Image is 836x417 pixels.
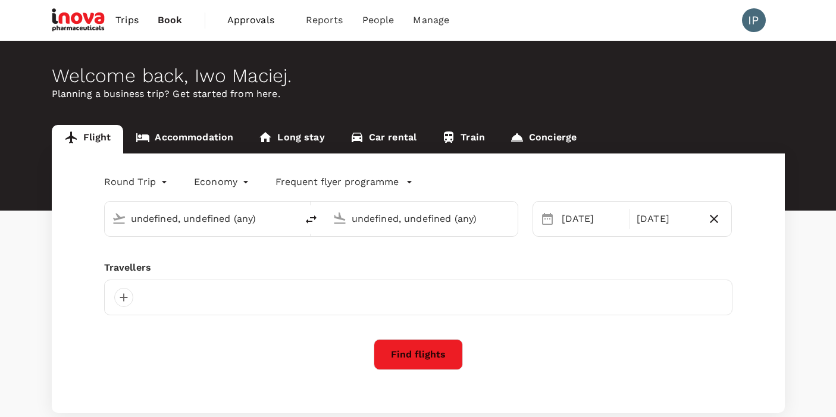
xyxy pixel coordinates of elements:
span: Reports [306,13,343,27]
div: [DATE] [632,207,702,231]
span: Trips [115,13,139,27]
span: People [362,13,394,27]
a: Flight [52,125,124,153]
div: Economy [194,173,252,192]
input: Depart from [131,209,272,228]
p: Planning a business trip? Get started from here. [52,87,785,101]
p: Frequent flyer programme [275,175,399,189]
a: Concierge [497,125,589,153]
button: Find flights [374,339,463,370]
button: Open [509,217,512,220]
button: delete [297,205,325,234]
input: Going to [352,209,493,228]
a: Accommodation [123,125,246,153]
img: iNova Pharmaceuticals [52,7,107,33]
span: Approvals [227,13,287,27]
a: Car rental [337,125,430,153]
span: Book [158,13,183,27]
div: Travellers [104,261,732,275]
div: Round Trip [104,173,171,192]
span: Manage [413,13,449,27]
a: Long stay [246,125,337,153]
a: Train [429,125,497,153]
div: Welcome back , Iwo Maciej . [52,65,785,87]
div: [DATE] [557,207,627,231]
button: Frequent flyer programme [275,175,413,189]
div: IP [742,8,766,32]
button: Open [289,217,291,220]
